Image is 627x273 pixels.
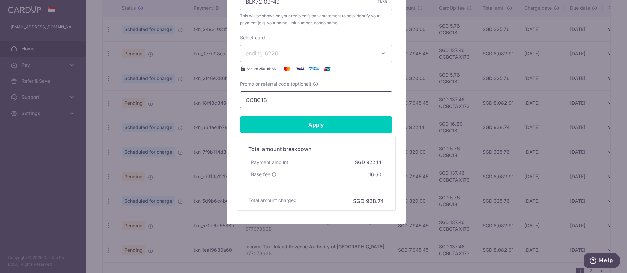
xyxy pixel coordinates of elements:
[294,65,307,73] img: Visa
[240,45,392,62] button: ending 6226
[248,197,297,204] h6: Total amount charged
[246,50,278,57] span: ending 6226
[248,145,384,153] h5: Total amount breakdown
[321,65,334,73] img: UnionPay
[248,156,291,168] div: Payment amount
[352,156,384,168] div: SGD 922.14
[307,65,321,73] img: American Express
[251,171,270,178] span: Base fee
[584,253,620,270] iframe: Opens a widget where you can find more information
[240,34,265,41] label: Select card
[366,168,384,181] div: 16.60
[353,197,384,205] h6: SGD 938.74
[240,13,392,26] span: This will be shown on your recipient’s bank statement to help identify your payment (e.g. your na...
[280,65,294,73] img: Mastercard
[240,116,392,133] input: Apply
[247,66,278,71] span: Secure 256-bit SSL
[240,81,311,87] span: Promo or referral code (optional)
